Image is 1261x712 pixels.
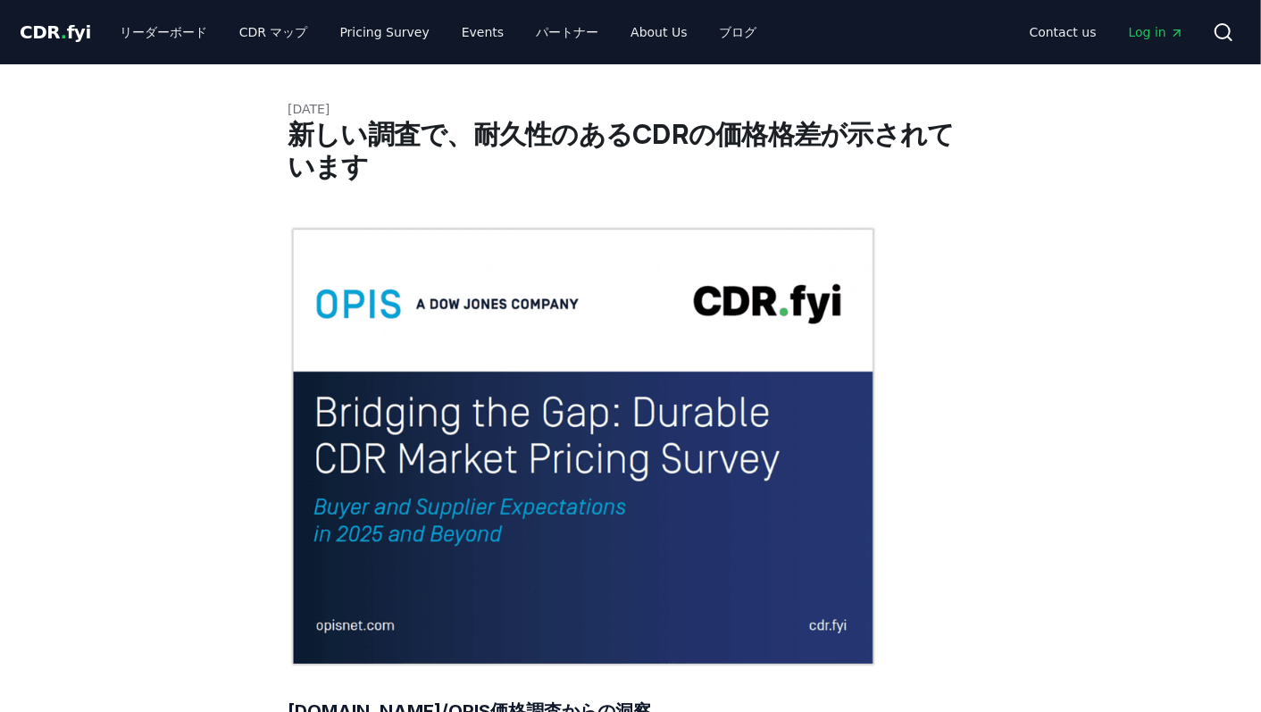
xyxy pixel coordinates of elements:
h1: 新しい調査で、耐久性のあるCDRの価格格差が示されています [288,118,973,182]
a: Log in [1115,16,1198,48]
span: . [61,21,67,43]
nav: Main [105,16,772,48]
img: ブログ投稿の画像 [288,225,879,668]
p: [DATE] [288,100,973,118]
a: ブログ [706,16,772,48]
a: CDR マップ [225,16,322,48]
a: About Us [616,16,701,48]
a: パートナー [522,16,613,48]
a: CDR.fyi [20,20,91,45]
span: CDR fyi [20,21,91,43]
a: リーダーボード [105,16,221,48]
font: Log in [1129,25,1166,39]
a: Contact us [1015,16,1111,48]
a: Pricing Survey [326,16,444,48]
a: Events [447,16,518,48]
nav: Main [1015,16,1198,48]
